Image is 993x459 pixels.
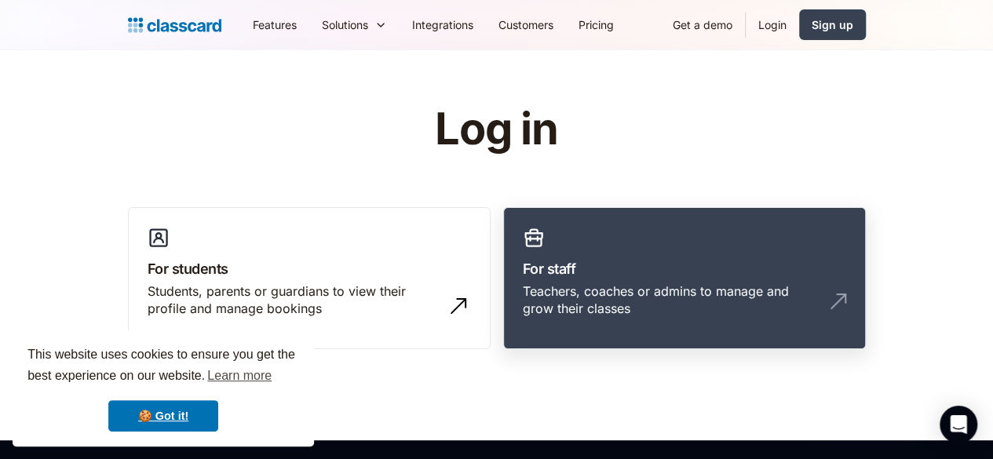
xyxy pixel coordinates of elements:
[503,207,866,350] a: For staffTeachers, coaches or admins to manage and grow their classes
[523,282,815,318] div: Teachers, coaches or admins to manage and grow their classes
[660,7,745,42] a: Get a demo
[812,16,853,33] div: Sign up
[799,9,866,40] a: Sign up
[240,7,309,42] a: Features
[523,258,846,279] h3: For staff
[148,258,471,279] h3: For students
[108,400,218,432] a: dismiss cookie message
[322,16,368,33] div: Solutions
[400,7,486,42] a: Integrations
[128,14,221,36] a: Logo
[205,364,274,388] a: learn more about cookies
[940,406,977,443] div: Open Intercom Messenger
[247,105,746,154] h1: Log in
[309,7,400,42] div: Solutions
[566,7,626,42] a: Pricing
[486,7,566,42] a: Customers
[148,282,440,318] div: Students, parents or guardians to view their profile and manage bookings
[13,330,314,446] div: cookieconsent
[128,207,491,350] a: For studentsStudents, parents or guardians to view their profile and manage bookings
[27,345,299,388] span: This website uses cookies to ensure you get the best experience on our website.
[746,7,799,42] a: Login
